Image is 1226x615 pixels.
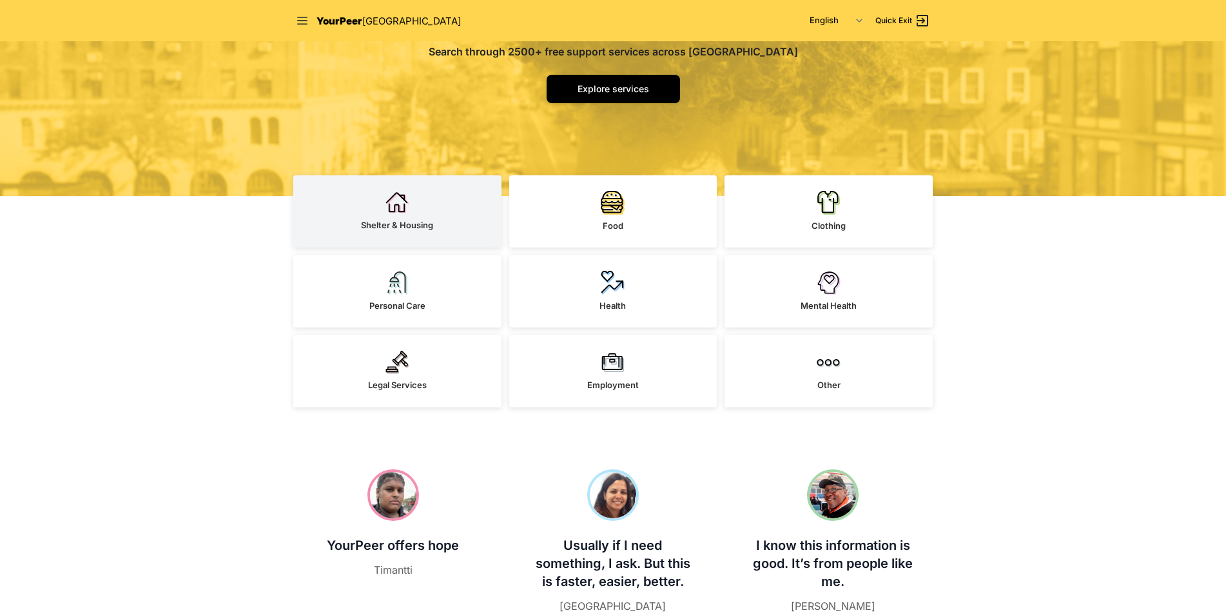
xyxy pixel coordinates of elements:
[599,300,626,311] span: Health
[812,220,846,231] span: Clothing
[509,335,717,407] a: Employment
[429,45,798,58] span: Search through 2500+ free support services across [GEOGRAPHIC_DATA]
[753,538,913,589] span: I know this information is good. It’s from people like me.
[361,220,433,230] span: Shelter & Housing
[725,175,933,248] a: Clothing
[587,380,639,390] span: Employment
[327,538,459,553] span: YourPeer offers hope
[311,562,474,578] figcaption: Timantti
[536,538,690,589] span: Usually if I need something, I ask. But this is faster, easier, better.
[293,175,501,248] a: Shelter & Housing
[509,175,717,248] a: Food
[369,300,425,311] span: Personal Care
[368,380,427,390] span: Legal Services
[293,335,501,407] a: Legal Services
[725,335,933,407] a: Other
[817,380,841,390] span: Other
[875,15,912,26] span: Quick Exit
[801,300,857,311] span: Mental Health
[531,598,694,614] figcaption: [GEOGRAPHIC_DATA]
[316,13,461,29] a: YourPeer[GEOGRAPHIC_DATA]
[603,220,623,231] span: Food
[509,255,717,327] a: Health
[752,598,915,614] figcaption: [PERSON_NAME]
[725,255,933,327] a: Mental Health
[293,255,501,327] a: Personal Care
[875,13,930,28] a: Quick Exit
[362,15,461,27] span: [GEOGRAPHIC_DATA]
[578,83,649,94] span: Explore services
[547,75,680,103] a: Explore services
[316,15,362,27] span: YourPeer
